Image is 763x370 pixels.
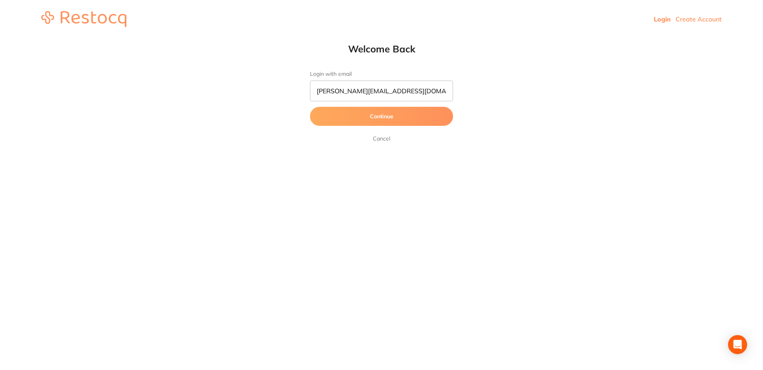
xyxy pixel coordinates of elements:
a: Cancel [371,134,392,143]
div: Open Intercom Messenger [728,335,747,354]
label: Login with email [310,71,453,77]
a: Create Account [676,15,722,23]
a: Login [654,15,671,23]
button: Continue [310,107,453,126]
img: restocq_logo.svg [41,11,126,27]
